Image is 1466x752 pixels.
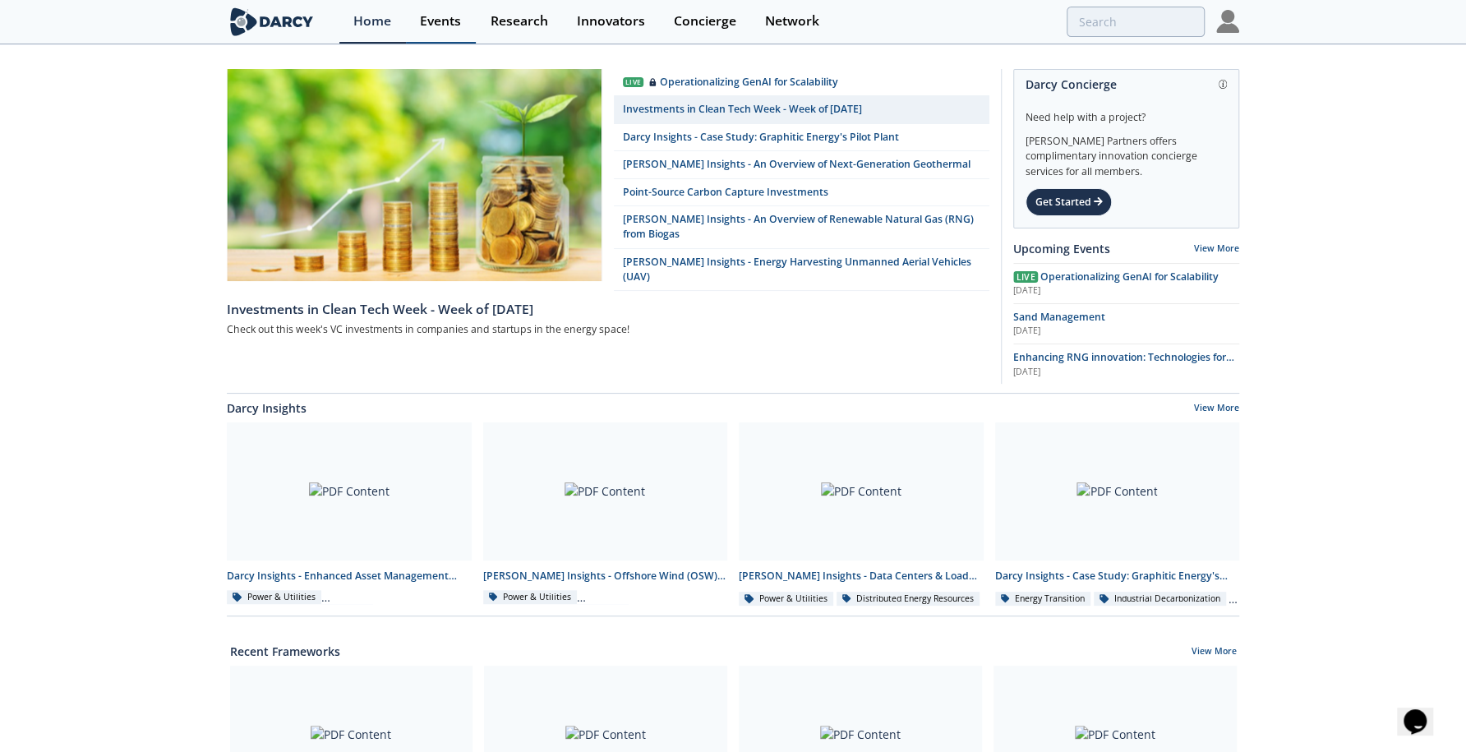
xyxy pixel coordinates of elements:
[764,15,818,28] div: Network
[995,569,1240,584] div: Darcy Insights - Case Study: Graphitic Energy's Pilot Plant
[1194,242,1239,254] a: View More
[353,15,391,28] div: Home
[230,643,340,660] a: Recent Frameworks
[1194,402,1239,417] a: View More
[1192,645,1237,660] a: View More
[227,569,472,584] div: Darcy Insights - Enhanced Asset Management (O&M) for Onshore Wind Farms
[227,590,321,605] div: Power & Utilities
[1040,270,1219,284] span: Operationalizing GenAI for Scalability
[614,249,989,292] a: [PERSON_NAME] Insights - Energy Harvesting Unmanned Aerial Vehicles (UAV)
[739,592,833,607] div: Power & Utilities
[1013,310,1239,338] a: Sand Management [DATE]
[221,422,477,607] a: PDF Content Darcy Insights - Enhanced Asset Management (O&M) for Onshore Wind Farms Power & Utili...
[490,15,547,28] div: Research
[227,300,989,320] div: Investments in Clean Tech Week - Week of [DATE]
[1013,270,1239,298] a: Live Operationalizing GenAI for Scalability [DATE]
[989,422,1246,607] a: PDF Content Darcy Insights - Case Study: Graphitic Energy's Pilot Plant Energy Transition Industr...
[623,77,644,88] div: Live
[576,15,644,28] div: Innovators
[1013,284,1239,298] div: [DATE]
[1013,271,1038,283] span: Live
[1013,366,1239,379] div: [DATE]
[1026,70,1227,99] div: Darcy Concierge
[733,422,989,607] a: PDF Content [PERSON_NAME] Insights - Data Centers & Load Banks Power & Utilities Distributed Ener...
[995,592,1091,607] div: Energy Transition
[227,7,316,36] img: logo-wide.svg
[420,15,461,28] div: Events
[837,592,980,607] div: Distributed Energy Resources
[1094,592,1226,607] div: Industrial Decarbonization
[483,569,728,584] div: [PERSON_NAME] Insights - Offshore Wind (OSW) and Networks
[227,399,307,417] a: Darcy Insights
[1219,80,1228,89] img: information.svg
[227,320,989,340] div: Check out this week's VC investments in companies and startups in the energy space!
[1013,350,1234,379] span: Enhancing RNG innovation: Technologies for Sustainable Energy
[1397,686,1450,736] iframe: chat widget
[483,590,578,605] div: Power & Utilities
[1013,240,1110,257] a: Upcoming Events
[1216,10,1239,33] img: Profile
[614,179,989,206] a: Point-Source Carbon Capture Investments
[649,75,837,90] div: Operationalizing GenAI for Scalability
[614,206,989,249] a: [PERSON_NAME] Insights - An Overview of Renewable Natural Gas (RNG) from Biogas
[614,69,989,96] a: Live Operationalizing GenAI for Scalability
[673,15,735,28] div: Concierge
[1013,310,1105,324] span: Sand Management
[1013,350,1239,378] a: Enhancing RNG innovation: Technologies for Sustainable Energy [DATE]
[1026,99,1227,125] div: Need help with a project?
[614,151,989,178] a: [PERSON_NAME] Insights - An Overview of Next-Generation Geothermal
[1013,325,1239,338] div: [DATE]
[227,291,989,319] a: Investments in Clean Tech Week - Week of [DATE]
[614,96,989,123] a: Investments in Clean Tech Week - Week of [DATE]
[1026,188,1112,216] div: Get Started
[477,422,734,607] a: PDF Content [PERSON_NAME] Insights - Offshore Wind (OSW) and Networks Power & Utilities
[739,569,984,584] div: [PERSON_NAME] Insights - Data Centers & Load Banks
[1026,125,1227,179] div: [PERSON_NAME] Partners offers complimentary innovation concierge services for all members.
[1067,7,1205,37] input: Advanced Search
[614,124,989,151] a: Darcy Insights - Case Study: Graphitic Energy's Pilot Plant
